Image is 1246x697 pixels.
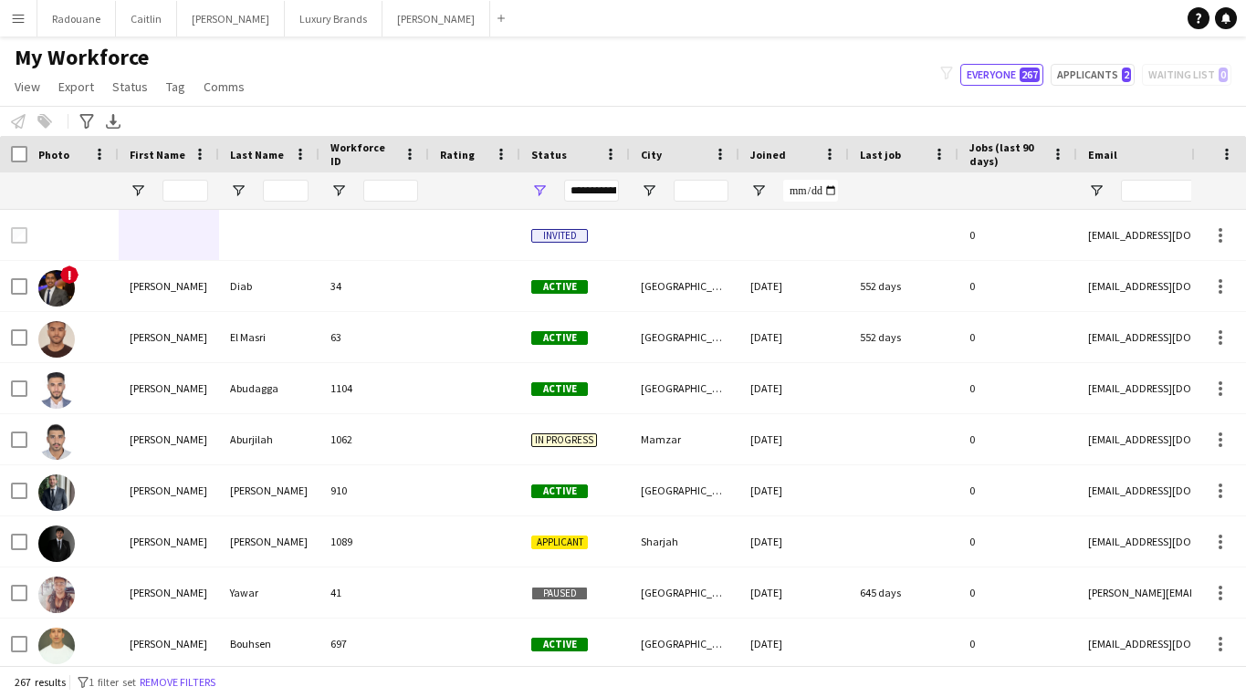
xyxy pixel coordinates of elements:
button: Luxury Brands [285,1,382,36]
div: 1062 [319,414,429,464]
button: Open Filter Menu [641,182,657,199]
span: Photo [38,148,69,161]
span: 2 [1122,68,1131,82]
div: 0 [958,465,1077,515]
div: [DATE] [739,261,849,311]
div: [DATE] [739,567,849,618]
span: City [641,148,662,161]
button: Open Filter Menu [330,182,347,199]
div: Mamzar [630,414,739,464]
span: In progress [531,433,597,447]
img: Abdullah Alshawi [38,525,75,562]
div: [DATE] [739,414,849,464]
img: Abdullah Aburjilah [38,423,75,460]
button: Remove filters [136,672,219,692]
div: 63 [319,312,429,362]
span: Applicant [531,536,588,549]
div: 0 [958,567,1077,618]
span: 1 filter set [89,675,136,689]
img: Abdullah Abudagga [38,372,75,409]
div: 552 days [849,312,958,362]
span: Active [531,331,588,345]
div: 41 [319,567,429,618]
span: My Workforce [15,44,149,71]
input: Last Name Filter Input [263,180,309,202]
div: Bouhsen [219,619,319,669]
button: Everyone267 [960,64,1043,86]
span: Email [1088,148,1117,161]
input: Workforce ID Filter Input [363,180,418,202]
div: Diab [219,261,319,311]
div: [DATE] [739,363,849,413]
span: First Name [130,148,185,161]
div: [PERSON_NAME] [119,516,219,567]
div: 34 [319,261,429,311]
img: Abdullah Al Nouri [38,474,75,511]
span: Workforce ID [330,140,396,168]
span: Status [531,148,567,161]
span: Comms [204,78,245,95]
div: Abudagga [219,363,319,413]
span: 267 [1020,68,1040,82]
div: 1089 [319,516,429,567]
span: View [15,78,40,95]
div: 1104 [319,363,429,413]
a: View [7,75,47,99]
div: 0 [958,414,1077,464]
div: 0 [958,516,1077,567]
div: 645 days [849,567,958,618]
a: Status [105,75,155,99]
span: Active [531,638,588,651]
button: Radouane [37,1,116,36]
button: Open Filter Menu [1088,182,1105,199]
span: Export [58,78,94,95]
div: 0 [958,312,1077,362]
div: [GEOGRAPHIC_DATA] [630,619,739,669]
div: 0 [958,619,1077,669]
a: Tag [159,75,193,99]
button: Caitlin [116,1,177,36]
div: 697 [319,619,429,669]
span: Active [531,280,588,294]
div: 0 [958,210,1077,260]
span: Jobs (last 90 days) [969,140,1044,168]
span: Invited [531,229,588,243]
app-action-btn: Advanced filters [76,110,98,132]
img: Abdul Aziz El Masri [38,321,75,358]
a: Export [51,75,101,99]
a: Comms [196,75,252,99]
div: Aburjilah [219,414,319,464]
div: [PERSON_NAME] [219,465,319,515]
span: Rating [440,148,475,161]
input: Joined Filter Input [783,180,838,202]
input: Row Selection is disabled for this row (unchecked) [11,227,27,244]
span: Joined [750,148,786,161]
div: 910 [319,465,429,515]
div: El Masri [219,312,319,362]
button: Open Filter Menu [750,182,767,199]
span: Status [112,78,148,95]
input: First Name Filter Input [162,180,208,202]
button: Applicants2 [1051,64,1135,86]
div: [PERSON_NAME] [119,261,219,311]
div: [PERSON_NAME] [219,516,319,567]
button: [PERSON_NAME] [382,1,490,36]
span: Paused [531,587,588,600]
button: Open Filter Menu [230,182,246,199]
div: [PERSON_NAME] [119,465,219,515]
div: [PERSON_NAME] [119,363,219,413]
div: Yawar [219,567,319,618]
div: [GEOGRAPHIC_DATA] [630,567,739,618]
div: [PERSON_NAME] [119,567,219,618]
div: 0 [958,363,1077,413]
div: [DATE] [739,619,849,669]
app-action-btn: Export XLSX [102,110,124,132]
div: [GEOGRAPHIC_DATA] [630,261,739,311]
span: Last job [860,148,901,161]
div: [PERSON_NAME] [119,312,219,362]
button: [PERSON_NAME] [177,1,285,36]
span: Last Name [230,148,284,161]
img: Abdel rahman Diab [38,270,75,307]
div: [GEOGRAPHIC_DATA] [630,312,739,362]
div: Sharjah [630,516,739,567]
